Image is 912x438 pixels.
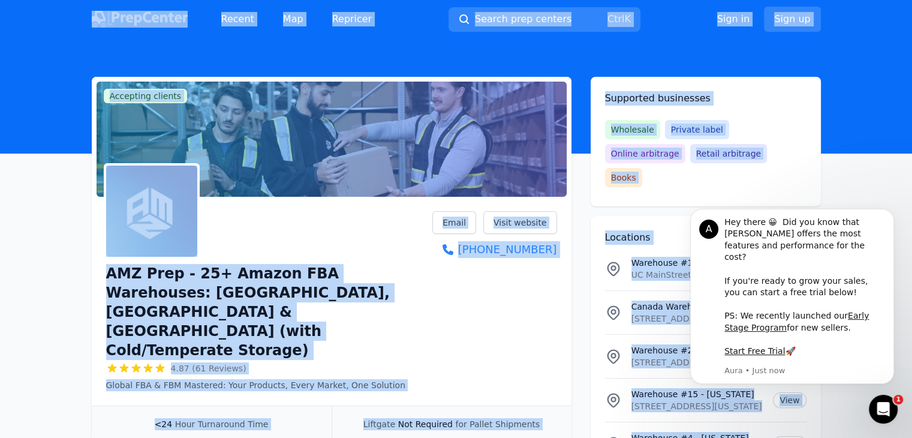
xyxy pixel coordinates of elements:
span: <24 [155,419,173,429]
span: Books [605,168,642,187]
kbd: Ctrl [607,13,624,25]
span: for Pallet Shipments [455,419,540,429]
a: Sign in [717,12,750,26]
span: Search prep centers [475,12,571,26]
a: [PHONE_NUMBER] [432,241,556,258]
button: Search prep centersCtrlK [449,7,640,32]
a: Sign up [764,7,820,32]
p: [STREET_ADDRESS][PERSON_NAME][US_STATE] [631,356,764,368]
span: Wholesale [605,120,660,139]
kbd: K [624,13,631,25]
a: Repricer [323,7,382,31]
span: Accepting clients [104,89,188,103]
span: Hour Turnaround Time [175,419,269,429]
a: Map [273,7,313,31]
span: Private label [665,120,729,139]
span: Liftgate [363,419,395,429]
p: Global FBA & FBM Mastered: Your Products, Every Market, One Solution [106,379,433,391]
p: [STREET_ADDRESS][US_STATE] [631,400,764,412]
a: Email [432,211,476,234]
p: Canada Warehouse #2 - [GEOGRAPHIC_DATA] [631,301,764,313]
iframe: Intercom live chat [869,395,898,424]
a: Recent [212,7,264,31]
iframe: Intercom notifications message [672,203,912,406]
p: Warehouse #22 - [US_STATE] [631,344,764,356]
p: Warehouse #15 - [US_STATE] [631,388,764,400]
span: 1 [893,395,903,404]
span: Not Required [398,419,453,429]
img: PrepCenter [92,11,188,28]
img: AMZ Prep - 25+ Amazon FBA Warehouses: US, Canada & UK (with Cold/Temperate Storage) [106,166,197,257]
p: UC MainStreet, [GEOGRAPHIC_DATA], [GEOGRAPHIC_DATA], [US_STATE][GEOGRAPHIC_DATA], [GEOGRAPHIC_DATA] [631,269,764,281]
h1: AMZ Prep - 25+ Amazon FBA Warehouses: [GEOGRAPHIC_DATA], [GEOGRAPHIC_DATA] & [GEOGRAPHIC_DATA] (w... [106,264,433,360]
p: [STREET_ADDRESS] [631,313,764,325]
span: 4.87 (61 Reviews) [171,362,246,374]
span: Retail arbitrage [690,144,767,163]
a: Visit website [483,211,557,234]
p: Warehouse #14 - [US_STATE] [631,257,764,269]
span: Online arbitrage [605,144,685,163]
h2: Supported businesses [605,91,806,106]
h2: Locations [605,230,806,245]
